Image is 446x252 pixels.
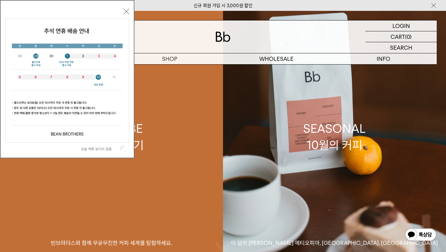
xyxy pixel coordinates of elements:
[116,53,223,64] a: SHOP
[404,228,437,243] img: 카카오톡 채널 1:1 채팅 버튼
[405,31,412,42] p: (0)
[365,20,437,31] a: LOGIN
[391,31,405,42] p: CART
[216,32,230,42] img: 로고
[6,19,129,142] img: 5e4d662c6b1424087153c0055ceb1a13_140731.jpg
[81,147,119,151] label: 오늘 하루 보이지 않음
[223,239,446,247] p: 이 달의 [PERSON_NAME] 에티오피아, [GEOGRAPHIC_DATA], [GEOGRAPHIC_DATA]
[223,53,330,64] p: WHOLESALE
[392,20,410,31] p: LOGIN
[330,53,437,64] p: INFO
[303,120,366,153] div: SEASONAL 10월의 커피
[390,42,412,53] p: SEARCH
[194,3,252,8] a: 신규 회원 가입 시 3,000원 할인
[124,9,129,14] button: 닫기
[365,31,437,42] a: CART (0)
